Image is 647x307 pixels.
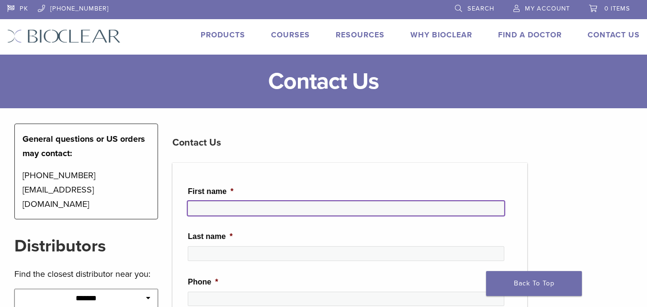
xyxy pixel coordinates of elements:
[525,5,570,12] span: My Account
[201,30,245,40] a: Products
[188,277,218,287] label: Phone
[188,187,233,197] label: First name
[336,30,385,40] a: Resources
[271,30,310,40] a: Courses
[14,267,158,281] p: Find the closest distributor near you:
[188,232,232,242] label: Last name
[410,30,472,40] a: Why Bioclear
[14,235,158,258] h2: Distributors
[172,131,527,154] h3: Contact Us
[604,5,630,12] span: 0 items
[467,5,494,12] span: Search
[498,30,562,40] a: Find A Doctor
[23,134,145,159] strong: General questions or US orders may contact:
[486,271,582,296] a: Back To Top
[588,30,640,40] a: Contact Us
[7,29,121,43] img: Bioclear
[23,168,150,211] p: [PHONE_NUMBER] [EMAIL_ADDRESS][DOMAIN_NAME]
